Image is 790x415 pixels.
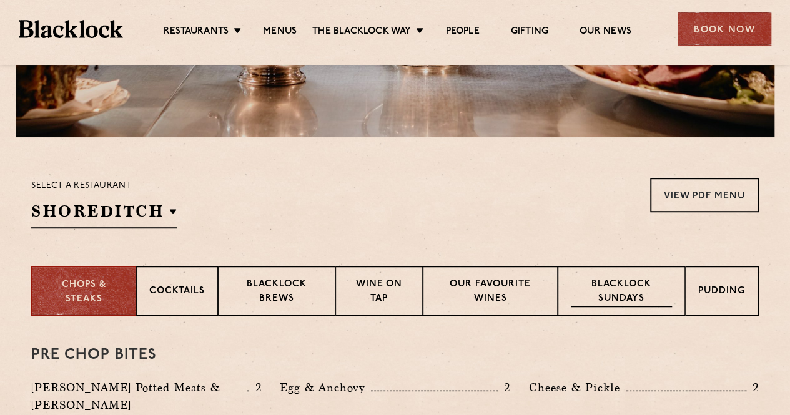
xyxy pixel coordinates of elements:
[436,278,544,307] p: Our favourite wines
[678,12,771,46] div: Book Now
[164,26,229,39] a: Restaurants
[746,379,759,396] p: 2
[231,278,322,307] p: Blacklock Brews
[498,379,510,396] p: 2
[31,200,177,228] h2: Shoreditch
[580,26,631,39] a: Our News
[650,178,759,212] a: View PDF Menu
[511,26,548,39] a: Gifting
[19,20,123,37] img: BL_Textured_Logo-footer-cropped.svg
[571,278,672,307] p: Blacklock Sundays
[45,278,123,306] p: Chops & Steaks
[312,26,411,39] a: The Blacklock Way
[149,285,205,300] p: Cocktails
[263,26,297,39] a: Menus
[445,26,479,39] a: People
[31,347,759,363] h3: Pre Chop Bites
[31,178,177,194] p: Select a restaurant
[249,379,261,396] p: 2
[280,379,371,396] p: Egg & Anchovy
[529,379,626,396] p: Cheese & Pickle
[31,379,247,414] p: [PERSON_NAME] Potted Meats & [PERSON_NAME]
[698,285,745,300] p: Pudding
[348,278,410,307] p: Wine on Tap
